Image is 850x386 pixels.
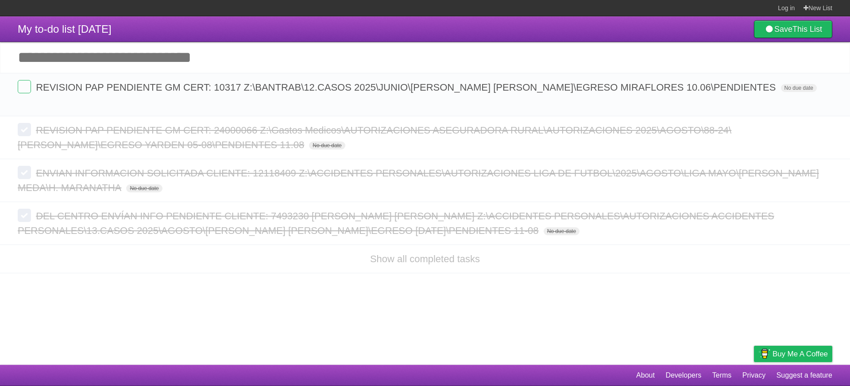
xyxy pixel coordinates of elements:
a: Privacy [742,367,765,384]
span: ENVIAN INFORMACION SOLICITADA CLIENTE: 12118409 Z:\ACCIDENTES PERSONALES\AUTORIZACIONES LIGA DE F... [18,168,819,193]
a: SaveThis List [754,20,832,38]
span: Buy me a coffee [773,346,828,362]
span: My to-do list [DATE] [18,23,112,35]
a: Terms [712,367,732,384]
a: Suggest a feature [777,367,832,384]
img: Buy me a coffee [758,346,770,361]
b: This List [792,25,822,34]
span: DEL CENTRO ENVÍAN INFO PENDIENTE CLIENTE: 7493230 [PERSON_NAME] [PERSON_NAME] Z:\ACCIDENTES PERSO... [18,210,774,236]
label: Star task [778,95,795,109]
label: Done [18,123,31,136]
span: No due date [544,227,580,235]
span: REVISION PAP PENDIENTE GM CERT: 10317 Z:\BANTRAB\12.CASOS 2025\JUNIO\[PERSON_NAME] [PERSON_NAME]\... [36,82,778,93]
span: No due date [781,84,817,92]
a: About [636,367,655,384]
label: Done [18,209,31,222]
a: Show all completed tasks [370,253,480,264]
label: Done [18,166,31,179]
span: No due date [126,184,162,192]
span: No due date [309,141,345,149]
label: Done [18,80,31,93]
a: Buy me a coffee [754,346,832,362]
a: Developers [665,367,701,384]
span: REVISION PAP PENDIENTE GM CERT: 24000066 Z:\Gastos Medicos\AUTORIZACIONES ASEGURADORA RURAL\AUTOR... [18,125,731,150]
